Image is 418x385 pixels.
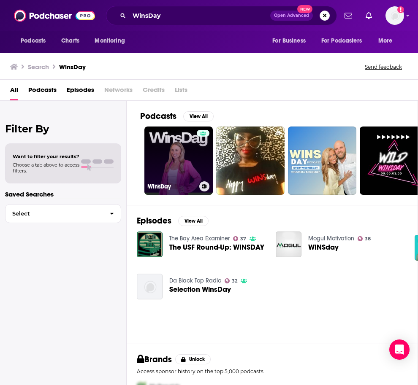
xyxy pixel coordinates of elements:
span: 38 [365,237,371,241]
p: Access sponsor history on the top 5,000 podcasts. [137,368,407,374]
span: New [297,5,312,13]
a: 37 [233,236,247,241]
div: Open Intercom Messenger [389,339,410,360]
span: Want to filter your results? [13,153,79,159]
span: Credits [143,83,165,100]
a: The USF Round-Up: WINSDAY [169,244,264,251]
a: Da Black Top Radio [169,277,221,284]
button: open menu [316,33,374,49]
h2: Filter By [5,123,121,135]
input: Search podcasts, credits, & more... [129,9,270,22]
img: Selection WinsDay [137,274,163,299]
h3: WinsDay [59,63,86,71]
a: Selection WinsDay [169,286,231,293]
span: 32 [232,279,237,283]
h2: Podcasts [140,111,176,121]
button: View All [178,216,209,226]
h2: Brands [137,354,172,365]
button: open menu [266,33,316,49]
button: open menu [89,33,136,49]
button: View All [183,111,214,121]
button: open menu [15,33,57,49]
p: Saved Searches [5,190,121,198]
button: Send feedback [362,63,404,70]
button: Open AdvancedNew [270,11,313,21]
img: Podchaser - Follow, Share and Rate Podcasts [14,8,95,24]
button: Unlock [175,354,211,364]
span: Networks [104,83,133,100]
span: For Business [272,35,306,47]
a: Mogul Motivation [308,235,354,242]
span: Podcasts [21,35,46,47]
span: More [378,35,393,47]
h2: Episodes [137,215,171,226]
a: Show notifications dropdown [341,8,356,23]
div: Search podcasts, credits, & more... [106,6,337,25]
img: User Profile [385,6,404,25]
span: Open Advanced [274,13,309,18]
a: 32 [225,278,238,283]
button: Show profile menu [385,6,404,25]
button: open menu [372,33,403,49]
a: Episodes [67,83,94,100]
h3: Search [28,63,49,71]
svg: Add a profile image [397,6,404,13]
a: Charts [56,33,84,49]
a: The Bay Area Examiner [169,235,230,242]
span: For Podcasters [321,35,362,47]
a: PodcastsView All [140,111,214,121]
a: Podcasts [28,83,57,100]
span: Logged in as patiencebaldacci [385,6,404,25]
span: Monitoring [95,35,125,47]
span: Choose a tab above to access filters. [13,162,79,174]
a: WinsDay [144,127,213,195]
h3: WinsDay [148,183,196,190]
span: 37 [240,237,246,241]
a: Show notifications dropdown [362,8,375,23]
a: 38 [358,236,371,241]
img: WINSday [276,232,301,257]
span: Lists [175,83,187,100]
span: Select [5,211,103,216]
span: Charts [61,35,79,47]
img: The USF Round-Up: WINSDAY [137,232,163,257]
a: WINSday [308,244,339,251]
button: Select [5,204,121,223]
a: EpisodesView All [137,215,209,226]
a: All [10,83,18,100]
